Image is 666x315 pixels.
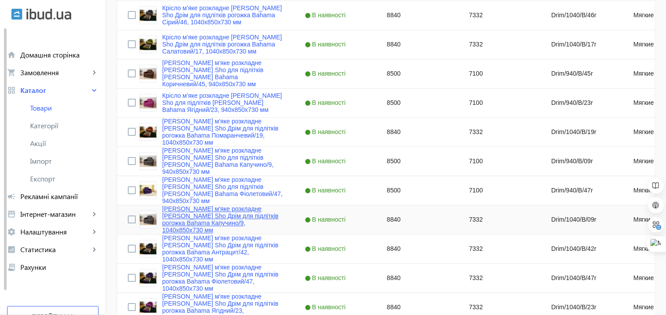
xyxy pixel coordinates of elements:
[459,1,541,30] div: 7332
[20,192,99,201] span: Рекламні кампанії
[541,264,623,293] div: Drim/1040/B/47r
[20,210,90,219] span: Інтернет-магазин
[459,89,541,118] div: 7100
[20,86,90,95] span: Каталог
[162,60,283,88] a: [PERSON_NAME] м'яке розкладне [PERSON_NAME] Sho для підлітків [PERSON_NAME] Bahama Коричневий/45,...
[376,206,459,234] div: 8840
[305,275,348,282] span: В наявності
[541,60,623,88] div: Drim/940/B/45r
[459,264,541,293] div: 7332
[90,210,99,219] mat-icon: keyboard_arrow_right
[305,187,348,194] span: В наявності
[30,139,99,148] span: Акції
[541,89,623,118] div: Drim/940/B/23r
[541,206,623,234] div: Drim/1040/B/09r
[20,245,90,254] span: Статистика
[459,206,541,234] div: 7332
[541,177,623,205] div: Drim/940/B/47r
[162,177,283,205] a: [PERSON_NAME] м'яке розкладне [PERSON_NAME] Sho для підлітків [PERSON_NAME] Bahama Фіолетовий/47,...
[7,192,16,201] mat-icon: campaign
[162,5,283,26] a: Крісло м'яке розкладне [PERSON_NAME] Sho Дрім для підлітків рогожка Bahama Сірий/46, 1040х850х730 мм
[20,263,99,272] span: Рахунки
[162,34,283,55] a: Крісло м'яке розкладне [PERSON_NAME] Sho Дрім для підлітків рогожка Bahama Салатовий/17, 1040х850...
[376,60,459,88] div: 8500
[376,89,459,118] div: 8500
[162,235,283,263] a: [PERSON_NAME] м'яке розкладне [PERSON_NAME] Sho Дрім для підлітків рогожка Bahama Антрацит/42, 10...
[376,264,459,293] div: 8840
[376,235,459,264] div: 8840
[90,68,99,77] mat-icon: keyboard_arrow_right
[305,246,348,253] span: В наявності
[7,50,16,59] mat-icon: home
[7,227,16,236] mat-icon: settings
[90,227,99,236] mat-icon: keyboard_arrow_right
[459,235,541,264] div: 7332
[7,263,16,272] mat-icon: receipt_long
[305,70,348,77] span: В наявності
[541,147,623,176] div: Drim/940/B/09r
[459,31,541,59] div: 7332
[162,118,283,146] a: [PERSON_NAME] м'яке розкладне [PERSON_NAME] Sho Дрім для підлітків рогожка Bahama Помаранчевий/19...
[376,31,459,59] div: 8840
[459,147,541,176] div: 7100
[376,118,459,147] div: 8840
[541,1,623,30] div: Drim/1040/B/46r
[162,206,283,234] a: [PERSON_NAME] м'яке розкладне [PERSON_NAME] Sho Дрім для підлітків рогожка Bahama Капучино/9, 104...
[305,216,348,223] span: В наявності
[459,60,541,88] div: 7100
[305,158,348,165] span: В наявності
[376,177,459,205] div: 8500
[541,31,623,59] div: Drim/1040/B/17r
[541,118,623,147] div: Drim/1040/B/19r
[162,264,283,292] a: [PERSON_NAME] м'яке розкладне [PERSON_NAME] Sho Дрім для підлітків рогожка Bahama Фіолетовий/47, ...
[459,118,541,147] div: 7332
[162,92,283,114] a: Крісло м'яке розкладне [PERSON_NAME] Sho для підлітків [PERSON_NAME] Bahama Ягідний/23, 940х850х7...
[7,86,16,95] mat-icon: grid_view
[305,100,348,107] span: В наявності
[305,41,348,48] span: В наявності
[162,147,283,176] a: [PERSON_NAME] м'яке розкладне [PERSON_NAME] Sho для підлітків [PERSON_NAME] Bahama Капучино/9, 94...
[305,304,348,311] span: В наявності
[90,86,99,95] mat-icon: keyboard_arrow_right
[20,227,90,236] span: Налаштування
[7,210,16,219] mat-icon: storefront
[27,8,71,20] img: ibud_text.svg
[30,121,99,130] span: Категорії
[376,1,459,30] div: 8840
[7,245,16,254] mat-icon: analytics
[30,104,99,112] span: Товари
[459,177,541,205] div: 7100
[30,157,99,165] span: Імпорт
[305,129,348,136] span: В наявності
[20,68,90,77] span: Замовлення
[376,147,459,176] div: 8500
[30,174,99,183] span: Експорт
[11,8,23,20] img: ibud.svg
[541,235,623,264] div: Drim/1040/B/42r
[305,12,348,19] span: В наявності
[20,50,99,59] span: Домашня сторінка
[90,245,99,254] mat-icon: keyboard_arrow_right
[7,68,16,77] mat-icon: shopping_cart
